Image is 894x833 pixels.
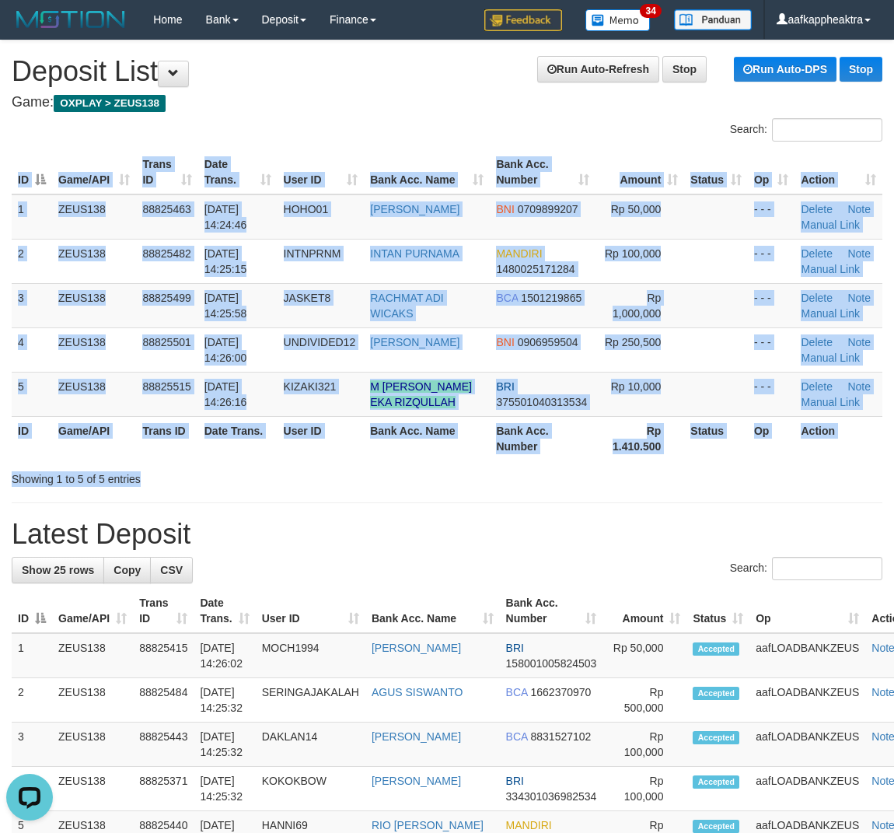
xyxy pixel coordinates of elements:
[12,723,52,767] td: 3
[52,327,136,372] td: ZEUS138
[496,380,514,393] span: BRI
[12,519,882,550] h1: Latest Deposit
[730,557,882,580] label: Search:
[496,336,514,348] span: BNI
[662,56,707,82] a: Stop
[801,263,860,275] a: Manual Link
[198,150,278,194] th: Date Trans.: activate to sort column ascending
[693,687,739,700] span: Accepted
[506,819,552,831] span: MANDIRI
[490,416,595,460] th: Bank Acc. Number
[133,633,194,678] td: 88825415
[794,150,882,194] th: Action: activate to sort column ascending
[370,380,472,408] a: M [PERSON_NAME] EKA RIZQULLAH
[12,8,130,31] img: MOTION_logo.png
[602,633,686,678] td: Rp 50,000
[372,819,484,831] a: RIO [PERSON_NAME]
[749,633,865,678] td: aafLOADBANKZEUS
[133,723,194,767] td: 88825443
[372,730,461,743] a: [PERSON_NAME]
[194,633,255,678] td: [DATE] 14:26:02
[748,327,795,372] td: - - -
[801,352,860,364] a: Manual Link
[693,731,739,744] span: Accepted
[372,775,461,787] a: [PERSON_NAME]
[12,557,104,583] a: Show 25 rows
[749,678,865,723] td: aafLOADBANKZEUS
[370,203,459,215] a: [PERSON_NAME]
[12,56,882,87] h1: Deposit List
[748,372,795,416] td: - - -
[801,336,832,348] a: Delete
[847,292,871,304] a: Note
[364,150,490,194] th: Bank Acc. Name: activate to sort column ascending
[52,678,133,723] td: ZEUS138
[113,564,141,576] span: Copy
[142,292,190,304] span: 88825499
[12,465,361,487] div: Showing 1 to 5 of 5 entries
[611,203,662,215] span: Rp 50,000
[204,292,247,320] span: [DATE] 14:25:58
[640,4,661,18] span: 34
[521,292,581,304] span: Copy 1501219865 to clipboard
[506,686,528,698] span: BCA
[748,283,795,327] td: - - -
[496,396,587,408] span: Copy 375501040313534 to clipboard
[142,247,190,260] span: 88825482
[52,239,136,283] td: ZEUS138
[136,416,197,460] th: Trans ID
[748,150,795,194] th: Op: activate to sort column ascending
[198,416,278,460] th: Date Trans.
[12,678,52,723] td: 2
[12,589,52,633] th: ID: activate to sort column descending
[496,263,574,275] span: Copy 1480025171284 to clipboard
[142,203,190,215] span: 88825463
[12,95,882,110] h4: Game:
[801,396,860,408] a: Manual Link
[52,194,136,240] td: ZEUS138
[136,150,197,194] th: Trans ID: activate to sort column ascending
[52,416,136,460] th: Game/API
[365,589,500,633] th: Bank Acc. Name: activate to sort column ascending
[133,589,194,633] th: Trans ID: activate to sort column ascending
[12,239,52,283] td: 2
[611,380,662,393] span: Rp 10,000
[52,723,133,767] td: ZEUS138
[103,557,151,583] a: Copy
[730,118,882,142] label: Search:
[801,380,832,393] a: Delete
[284,380,337,393] span: KIZAKI321
[506,775,524,787] span: BRI
[605,336,661,348] span: Rp 250,500
[12,150,52,194] th: ID: activate to sort column descending
[12,416,52,460] th: ID
[133,767,194,811] td: 88825371
[602,723,686,767] td: Rp 100,000
[372,686,463,698] a: AGUS SISWANTO
[801,203,832,215] a: Delete
[256,678,365,723] td: SERINGAJAKALAH
[734,57,836,82] a: Run Auto-DPS
[749,767,865,811] td: aafLOADBANKZEUS
[12,767,52,811] td: 4
[748,194,795,240] td: - - -
[256,723,365,767] td: DAKLAN14
[52,633,133,678] td: ZEUS138
[278,416,365,460] th: User ID
[284,336,356,348] span: UNDIVIDED12
[585,9,651,31] img: Button%20Memo.svg
[256,633,365,678] td: MOCH1994
[6,6,53,53] button: Open LiveChat chat widget
[54,95,166,112] span: OXPLAY > ZEUS138
[801,292,832,304] a: Delete
[748,416,795,460] th: Op
[204,336,247,364] span: [DATE] 14:26:00
[142,380,190,393] span: 88825515
[749,589,865,633] th: Op: activate to sort column ascending
[490,150,595,194] th: Bank Acc. Number: activate to sort column ascending
[772,557,882,580] input: Search:
[204,247,247,275] span: [DATE] 14:25:15
[847,336,871,348] a: Note
[284,292,331,304] span: JASKET8
[372,642,461,654] a: [PERSON_NAME]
